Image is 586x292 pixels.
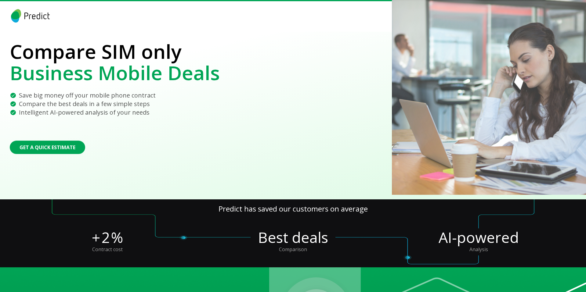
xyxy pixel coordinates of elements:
[251,228,335,247] div: Best deals
[102,228,110,247] p: 2
[92,247,123,255] p: Contract cost
[469,247,488,255] p: Analysis
[92,228,123,247] div: + %
[10,101,16,107] img: benefit
[279,247,307,255] p: Comparison
[19,108,150,116] p: Intelligent AI-powered analysis of your needs
[10,109,16,116] img: benefit
[10,141,85,154] button: Get a Quick Estimate
[15,205,571,221] p: Predict has saved our customers on average
[19,91,156,99] p: Save big money off your mobile phone contract
[439,228,519,247] div: AI-powered
[19,99,150,108] p: Compare the best deals in a few simple steps
[10,92,16,99] img: benefit
[10,62,220,84] p: Business Mobile Deals
[10,41,220,62] p: Compare SIM only
[10,9,51,23] img: logo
